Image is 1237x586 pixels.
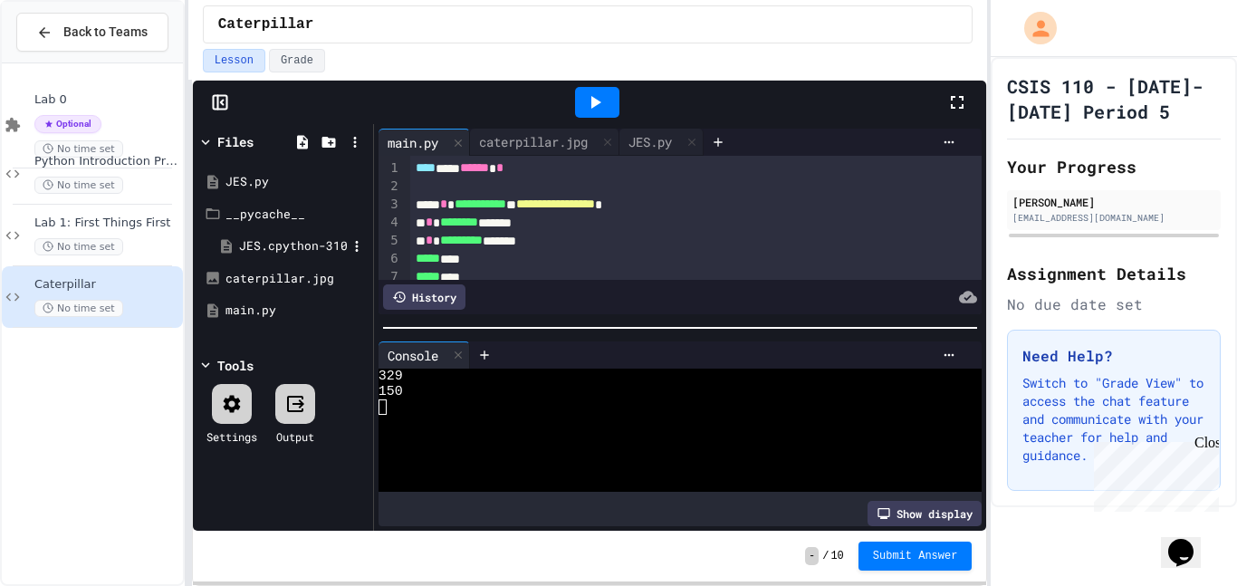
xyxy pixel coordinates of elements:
[379,341,470,369] div: Console
[379,178,401,196] div: 2
[225,206,367,224] div: __pycache__
[34,177,123,194] span: No time set
[1007,154,1221,179] h2: Your Progress
[203,49,265,72] button: Lesson
[34,277,179,293] span: Caterpillar
[225,173,367,191] div: JES.py
[1012,194,1215,210] div: [PERSON_NAME]
[822,549,829,563] span: /
[873,549,958,563] span: Submit Answer
[379,133,447,152] div: main.py
[619,132,681,151] div: JES.py
[379,214,401,232] div: 4
[276,428,314,445] div: Output
[1012,211,1215,225] div: [EMAIL_ADDRESS][DOMAIN_NAME]
[379,159,401,178] div: 1
[225,270,367,288] div: caterpillar.jpg
[470,132,597,151] div: caterpillar.jpg
[1007,261,1221,286] h2: Assignment Details
[217,132,254,151] div: Files
[225,302,367,320] div: main.py
[269,49,325,72] button: Grade
[868,501,982,526] div: Show display
[34,154,179,169] span: Python Introduction Practice
[1161,514,1219,568] iframe: chat widget
[830,549,843,563] span: 10
[379,250,401,268] div: 6
[16,13,168,52] button: Back to Teams
[34,216,179,231] span: Lab 1: First Things First
[383,284,465,310] div: History
[379,232,401,250] div: 5
[34,300,123,317] span: No time set
[63,23,148,42] span: Back to Teams
[7,7,125,115] div: Chat with us now!Close
[1022,374,1205,465] p: Switch to "Grade View" to access the chat feature and communicate with your teacher for help and ...
[34,140,123,158] span: No time set
[218,14,314,35] span: Caterpillar
[619,129,704,156] div: JES.py
[858,542,973,571] button: Submit Answer
[34,92,179,108] span: Lab 0
[239,237,347,255] div: JES.cpython-310.pyc
[34,115,101,133] span: Optional
[379,346,447,365] div: Console
[1087,435,1219,512] iframe: chat widget
[379,129,470,156] div: main.py
[379,384,403,399] span: 150
[470,129,619,156] div: caterpillar.jpg
[217,356,254,375] div: Tools
[1007,293,1221,315] div: No due date set
[206,428,257,445] div: Settings
[1022,345,1205,367] h3: Need Help?
[34,238,123,255] span: No time set
[805,547,819,565] span: -
[1007,73,1221,124] h1: CSIS 110 - [DATE]-[DATE] Period 5
[1005,7,1061,49] div: My Account
[379,268,401,286] div: 7
[379,369,403,384] span: 329
[379,196,401,214] div: 3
